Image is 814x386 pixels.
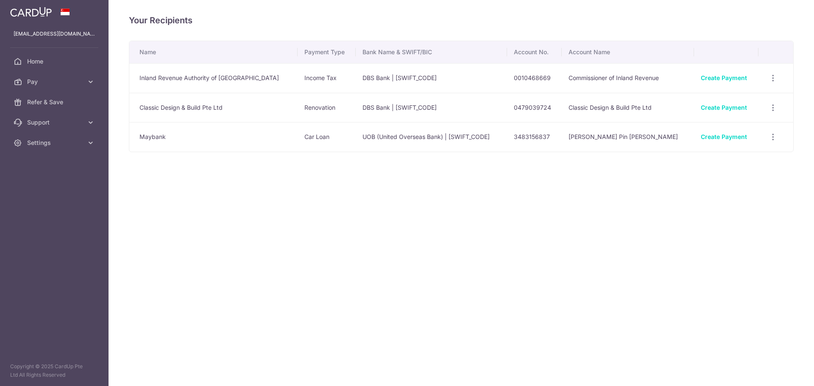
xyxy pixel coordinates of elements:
td: Income Tax [298,63,356,93]
td: Renovation [298,93,356,122]
td: UOB (United Overseas Bank) | [SWIFT_CODE] [356,122,507,152]
th: Bank Name & SWIFT/BIC [356,41,507,63]
td: Car Loan [298,122,356,152]
span: Refer & Save [27,98,83,106]
th: Account Name [562,41,694,63]
th: Name [129,41,298,63]
td: Classic Design & Build Pte Ltd [129,93,298,122]
img: CardUp [10,7,52,17]
span: Settings [27,139,83,147]
span: Home [27,57,83,66]
td: [PERSON_NAME] Pin [PERSON_NAME] [562,122,694,152]
td: Commissioner of Inland Revenue [562,63,694,93]
p: [EMAIL_ADDRESS][DOMAIN_NAME] [14,30,95,38]
td: 3483156837 [507,122,562,152]
span: Pay [27,78,83,86]
td: Classic Design & Build Pte Ltd [562,93,694,122]
iframe: Opens a widget where you can find more information [760,361,806,382]
td: 0010468669 [507,63,562,93]
td: 0479039724 [507,93,562,122]
td: Inland Revenue Authority of [GEOGRAPHIC_DATA] [129,63,298,93]
th: Account No. [507,41,562,63]
span: Support [27,118,83,127]
a: Create Payment [701,74,747,81]
td: DBS Bank | [SWIFT_CODE] [356,93,507,122]
td: Maybank [129,122,298,152]
a: Create Payment [701,133,747,140]
td: DBS Bank | [SWIFT_CODE] [356,63,507,93]
h4: Your Recipients [129,14,794,27]
th: Payment Type [298,41,356,63]
a: Create Payment [701,104,747,111]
